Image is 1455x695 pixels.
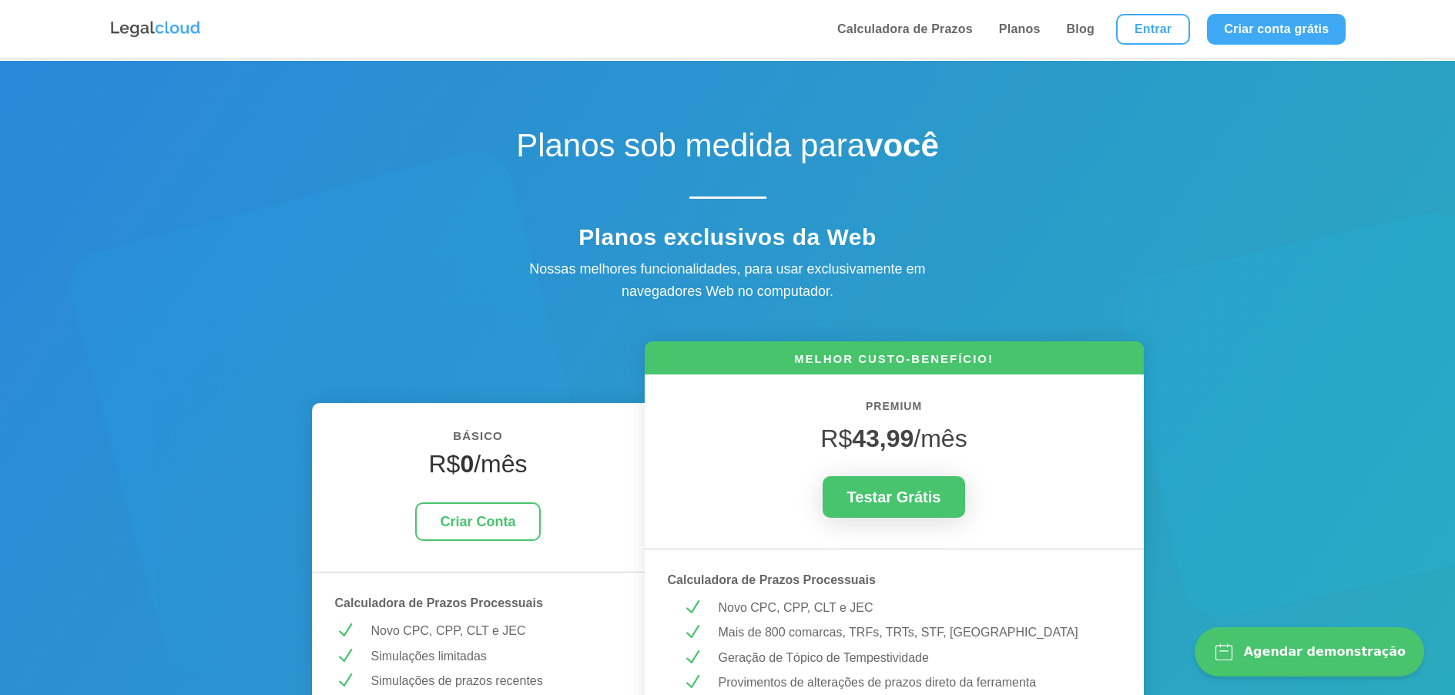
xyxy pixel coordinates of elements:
[1116,14,1190,45] a: Entrar
[719,623,1106,643] p: Mais de 800 comarcas, TRFs, TRTs, STF, [GEOGRAPHIC_DATA]
[335,596,543,609] strong: Calculadora de Prazos Processuais
[335,621,354,640] span: N
[682,648,702,667] span: N
[371,646,622,666] p: Simulações limitadas
[371,671,622,691] p: Simulações de prazos recentes
[823,476,966,518] a: Testar Grátis
[719,648,1106,668] p: Geração de Tópico de Tempestividade
[1207,14,1346,45] a: Criar conta grátis
[645,351,1144,374] h6: MELHOR CUSTO-BENEFÍCIO!
[109,19,202,39] img: Logo da Legalcloud
[719,673,1106,693] p: Provimentos de alterações de prazos direto da ferramenta
[458,223,997,259] h4: Planos exclusivos da Web
[682,673,702,692] span: N
[371,621,622,641] p: Novo CPC, CPP, CLT e JEC
[668,573,876,586] strong: Calculadora de Prazos Processuais
[335,671,354,690] span: N
[852,425,914,452] strong: 43,99
[668,398,1121,424] h6: PREMIUM
[682,598,702,617] span: N
[719,598,1106,618] p: Novo CPC, CPP, CLT e JEC
[458,126,997,173] h1: Planos sob medida para
[335,449,622,486] h4: R$ /mês
[497,258,959,303] div: Nossas melhores funcionalidades, para usar exclusivamente em navegadores Web no computador.
[415,502,540,542] a: Criar Conta
[335,646,354,666] span: N
[820,425,967,452] span: R$ /mês
[460,450,474,478] strong: 0
[335,426,622,454] h6: BÁSICO
[865,127,939,163] strong: você
[682,623,702,642] span: N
